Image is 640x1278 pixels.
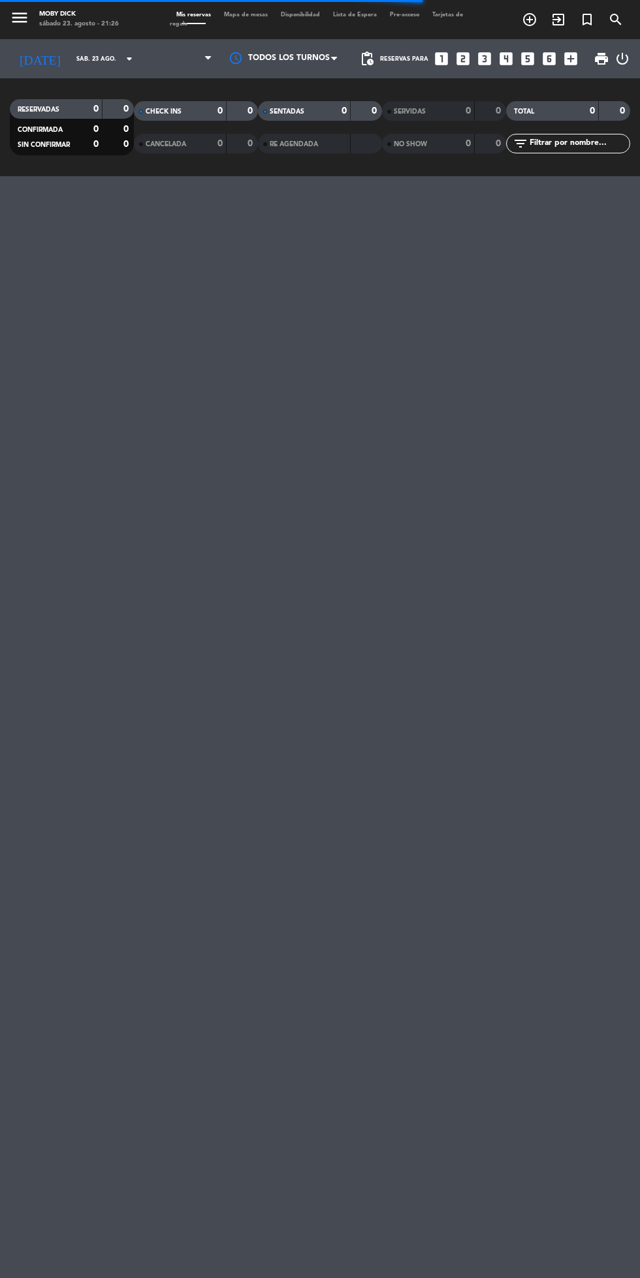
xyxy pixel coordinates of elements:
[39,10,119,20] div: Moby Dick
[615,39,630,78] div: LOG OUT
[93,104,99,114] strong: 0
[359,51,375,67] span: pending_actions
[383,12,426,18] span: Pre-acceso
[93,140,99,149] strong: 0
[327,12,383,18] span: Lista de Espera
[394,141,427,148] span: NO SHOW
[380,55,428,63] span: Reservas para
[519,50,536,67] i: looks_5
[496,139,504,148] strong: 0
[217,139,223,148] strong: 0
[513,136,528,151] i: filter_list
[342,106,347,116] strong: 0
[146,108,182,115] span: CHECK INS
[551,12,566,27] i: exit_to_app
[498,50,515,67] i: looks_4
[123,140,131,149] strong: 0
[541,50,558,67] i: looks_6
[10,8,29,31] button: menu
[615,51,630,67] i: power_settings_new
[217,106,223,116] strong: 0
[608,12,624,27] i: search
[372,106,379,116] strong: 0
[496,106,504,116] strong: 0
[18,127,63,133] span: CONFIRMADA
[522,12,537,27] i: add_circle_outline
[466,106,471,116] strong: 0
[476,50,493,67] i: looks_3
[18,106,59,113] span: RESERVADAS
[146,141,186,148] span: CANCELADA
[10,8,29,27] i: menu
[121,51,137,67] i: arrow_drop_down
[18,142,70,148] span: SIN CONFIRMAR
[270,108,304,115] span: SENTADAS
[514,108,534,115] span: TOTAL
[10,46,70,72] i: [DATE]
[528,136,630,151] input: Filtrar por nombre...
[594,51,609,67] span: print
[93,125,99,134] strong: 0
[620,106,628,116] strong: 0
[466,139,471,148] strong: 0
[270,141,318,148] span: RE AGENDADA
[455,50,472,67] i: looks_two
[123,104,131,114] strong: 0
[394,108,426,115] span: SERVIDAS
[579,12,595,27] i: turned_in_not
[170,12,217,18] span: Mis reservas
[39,20,119,29] div: sábado 23. agosto - 21:26
[123,125,131,134] strong: 0
[217,12,274,18] span: Mapa de mesas
[274,12,327,18] span: Disponibilidad
[248,106,255,116] strong: 0
[562,50,579,67] i: add_box
[590,106,595,116] strong: 0
[433,50,450,67] i: looks_one
[248,139,255,148] strong: 0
